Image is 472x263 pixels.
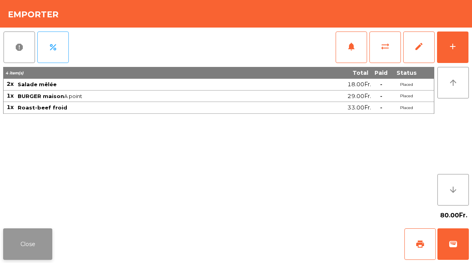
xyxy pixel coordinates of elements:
[437,31,468,63] button: add
[276,67,371,79] th: Total
[414,42,424,51] span: edit
[7,80,14,87] span: 2x
[403,31,435,63] button: edit
[380,42,390,51] span: sync_alt
[371,67,391,79] th: Paid
[448,239,458,249] span: wallet
[7,104,14,111] span: 1x
[18,81,57,87] span: Salade mêlée
[369,31,401,63] button: sync_alt
[391,79,422,91] td: Placed
[380,81,382,88] span: -
[440,209,467,221] span: 80.00Fr.
[18,93,275,99] span: A point
[415,239,425,249] span: print
[347,42,356,51] span: notifications
[18,93,64,99] span: BURGER maison
[437,228,469,260] button: wallet
[4,31,35,63] button: report
[404,228,436,260] button: print
[8,9,59,20] h4: emporter
[380,104,382,111] span: -
[347,79,371,90] span: 18.00Fr.
[437,67,469,98] button: arrow_upward
[437,174,469,206] button: arrow_downward
[3,228,52,260] button: Close
[391,91,422,102] td: Placed
[380,93,382,100] span: -
[448,42,457,51] div: add
[48,43,58,52] span: percent
[391,102,422,114] td: Placed
[448,78,458,87] i: arrow_upward
[15,43,24,52] span: report
[37,31,69,63] button: percent
[18,104,67,111] span: Roast-beef froid
[347,102,371,113] span: 33.00Fr.
[448,185,458,194] i: arrow_downward
[391,67,422,79] th: Status
[7,92,14,99] span: 1x
[336,31,367,63] button: notifications
[347,91,371,102] span: 29.00Fr.
[6,70,24,76] span: 4 item(s)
